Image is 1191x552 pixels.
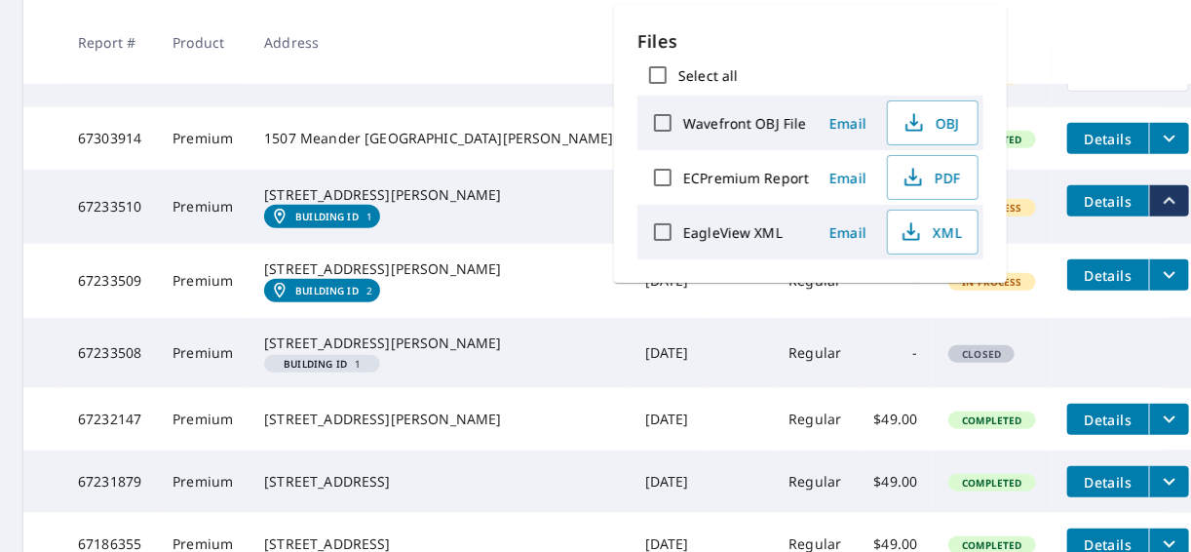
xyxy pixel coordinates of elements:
span: Details [1079,192,1137,211]
td: [DATE] [630,318,705,388]
em: Building ID [284,359,347,369]
label: ECPremium Report [683,169,809,187]
p: Files [637,28,983,55]
button: filesDropdownBtn-67231879 [1149,466,1189,497]
span: Closed [950,347,1013,361]
button: Email [817,108,879,138]
em: Building ID [295,285,359,296]
span: Details [1079,266,1137,285]
label: EagleView XML [683,223,783,242]
button: OBJ [887,100,979,145]
button: filesDropdownBtn-67233510 [1149,185,1189,217]
div: 1507 Meander [GEOGRAPHIC_DATA][PERSON_NAME] [264,129,613,148]
button: filesDropdownBtn-67232147 [1149,404,1189,435]
td: Premium [157,170,249,244]
button: detailsBtn-67303914 [1067,123,1149,154]
label: Wavefront OBJ File [683,114,806,133]
a: Building ID2 [264,279,380,302]
td: 67231879 [62,451,157,513]
span: Completed [950,476,1033,490]
span: Email [825,223,871,242]
button: XML [887,210,979,255]
td: 67233508 [62,318,157,388]
button: Email [817,163,879,193]
span: Completed [950,414,1033,427]
button: PDF [887,155,979,200]
div: [STREET_ADDRESS][PERSON_NAME] [264,410,613,429]
button: filesDropdownBtn-67233509 [1149,259,1189,291]
a: Building ID1 [264,205,380,228]
span: Details [1079,411,1137,429]
button: detailsBtn-67233510 [1067,185,1149,217]
div: [STREET_ADDRESS][PERSON_NAME] [264,334,613,353]
td: [DATE] [630,388,705,451]
em: Building ID [295,211,359,222]
span: OBJ [900,111,962,135]
td: $49.00 [859,451,934,513]
span: Details [1079,473,1137,492]
button: detailsBtn-67232147 [1067,404,1149,435]
span: Email [825,114,871,133]
td: Regular [773,388,858,451]
span: Details [1079,130,1137,148]
td: Premium [157,107,249,170]
span: Email [825,169,871,187]
td: 67303914 [62,107,157,170]
span: PDF [900,166,962,189]
td: [DATE] [630,451,705,513]
span: XML [900,220,962,244]
button: filesDropdownBtn-67303914 [1149,123,1189,154]
td: 67232147 [62,388,157,451]
td: Premium [157,388,249,451]
td: Premium [157,451,249,513]
td: $49.00 [859,388,934,451]
div: [STREET_ADDRESS] [264,472,613,492]
button: Email [817,217,879,248]
div: [STREET_ADDRESS][PERSON_NAME] [264,259,613,279]
button: detailsBtn-67233509 [1067,259,1149,291]
span: Completed [950,538,1033,552]
label: Select all [678,66,738,85]
div: [STREET_ADDRESS][PERSON_NAME] [264,185,613,205]
td: 67233510 [62,170,157,244]
td: Regular [773,451,858,513]
td: Premium [157,244,249,318]
span: 1 [272,359,372,369]
td: 67233509 [62,244,157,318]
td: - [859,318,934,388]
td: Premium [157,318,249,388]
td: Regular [773,318,858,388]
button: detailsBtn-67231879 [1067,466,1149,497]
